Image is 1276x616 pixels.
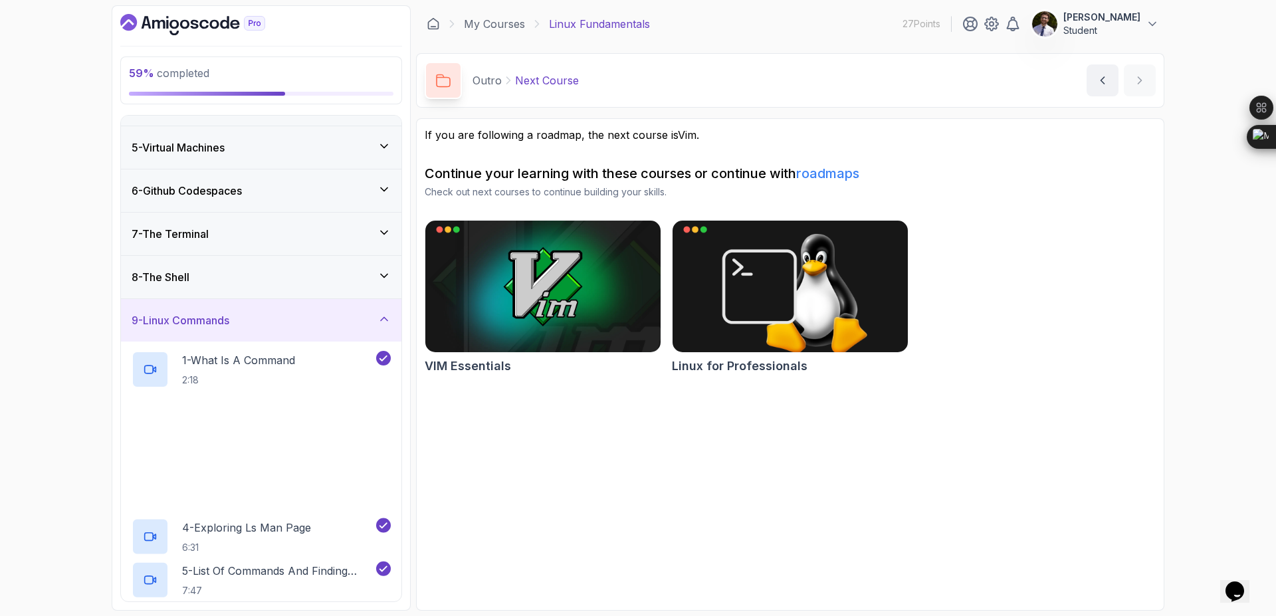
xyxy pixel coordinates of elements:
[132,226,209,242] h3: 7 - The Terminal
[425,127,1156,143] p: If you are following a roadmap, the next course is .
[182,352,295,368] p: 1 - What Is A Command
[121,169,401,212] button: 6-Github Codespaces
[132,312,229,328] h3: 9 - Linux Commands
[121,213,401,255] button: 7-The Terminal
[120,14,296,35] a: Dashboard
[182,373,295,387] p: 2:18
[903,17,940,31] p: 27 Points
[1032,11,1057,37] img: user profile image
[132,183,242,199] h3: 6 - Github Codespaces
[132,140,225,155] h3: 5 - Virtual Machines
[132,351,391,388] button: 1-What Is A Command2:18
[1124,64,1156,96] button: next content
[1220,563,1263,603] iframe: chat widget
[425,220,661,375] a: VIM Essentials cardVIM Essentials
[515,72,579,88] p: Next Course
[121,256,401,298] button: 8-The Shell
[182,563,373,579] p: 5 - List Of Commands And Finding Help
[1063,24,1140,37] p: Student
[427,17,440,31] a: Dashboard
[549,16,650,32] p: Linux Fundamentals
[132,562,391,599] button: 5-List Of Commands And Finding Help7:47
[425,185,1156,199] p: Check out next courses to continue building your skills.
[129,66,154,80] span: 59 %
[129,66,209,80] span: completed
[473,72,502,88] p: Outro
[1087,64,1118,96] button: previous content
[425,357,511,375] h2: VIM Essentials
[121,299,401,342] button: 9-Linux Commands
[182,541,311,554] p: 6:31
[132,518,391,556] button: 4-Exploring ls Man Page6:31
[1063,11,1140,24] p: [PERSON_NAME]
[121,126,401,169] button: 5-Virtual Machines
[678,128,696,142] a: Vim
[182,584,373,597] p: 7:47
[673,221,908,352] img: Linux for Professionals card
[425,221,661,352] img: VIM Essentials card
[464,16,525,32] a: My Courses
[796,165,859,181] a: roadmaps
[1031,11,1159,37] button: user profile image[PERSON_NAME]Student
[182,520,311,536] p: 4 - Exploring ls Man Page
[672,357,807,375] h2: Linux for Professionals
[132,269,189,285] h3: 8 - The Shell
[425,164,1156,183] h2: Continue your learning with these courses or continue with
[672,220,908,375] a: Linux for Professionals cardLinux for Professionals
